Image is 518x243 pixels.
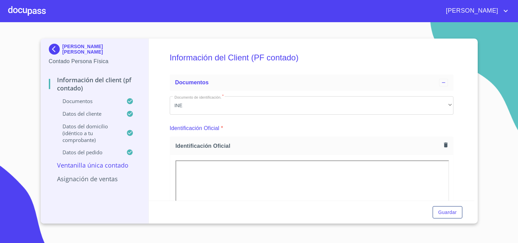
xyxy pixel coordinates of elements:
[49,76,141,92] p: Información del Client (PF contado)
[49,110,127,117] p: Datos del cliente
[49,98,127,104] p: Documentos
[170,44,453,72] h5: Información del Client (PF contado)
[49,44,62,55] img: Docupass spot blue
[49,161,141,169] p: Ventanilla única contado
[49,123,127,143] p: Datos del domicilio (idéntico a tu comprobante)
[441,5,502,16] span: [PERSON_NAME]
[175,80,209,85] span: Documentos
[49,175,141,183] p: Asignación de Ventas
[170,74,453,91] div: Documentos
[176,142,441,149] span: Identificación Oficial
[170,96,453,115] div: INE
[49,149,127,156] p: Datos del pedido
[441,5,510,16] button: account of current user
[49,57,141,66] p: Contado Persona Física
[62,44,141,55] p: [PERSON_NAME] [PERSON_NAME]
[170,124,220,132] p: Identificación Oficial
[49,44,141,57] div: [PERSON_NAME] [PERSON_NAME]
[433,206,462,219] button: Guardar
[438,208,457,217] span: Guardar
